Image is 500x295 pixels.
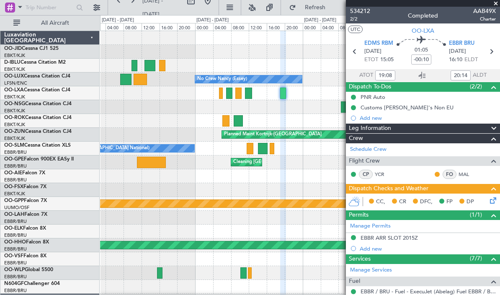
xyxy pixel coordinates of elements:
[360,245,496,252] div: Add new
[4,46,59,51] a: OO-JIDCessna CJ1 525
[350,145,387,154] a: Schedule Crew
[464,56,478,64] span: ELDT
[4,254,46,259] a: OO-VSFFalcon 8X
[285,23,303,31] div: 20:00
[4,267,53,272] a: OO-WLPGlobal 5500
[4,135,25,142] a: EBKT/KJK
[364,39,393,48] span: EDMS RBM
[4,115,72,120] a: OO-ROKCessna Citation CJ4
[4,129,25,134] span: OO-ZUN
[4,226,23,231] span: OO-ELK
[375,171,394,178] a: YCR
[9,16,91,30] button: All Aircraft
[364,56,378,64] span: ETOT
[4,88,24,93] span: OO-LXA
[361,93,385,101] div: PNR Auto
[349,82,391,92] span: Dispatch To-Dos
[4,267,25,272] span: OO-WLP
[459,171,477,178] a: MAL
[412,26,434,35] span: OO-LXA
[4,254,23,259] span: OO-VSF
[321,23,339,31] div: 04:00
[349,156,380,166] span: Flight Crew
[4,143,71,148] a: OO-SLMCessna Citation XLS
[4,52,25,59] a: EBKT/KJK
[446,198,453,206] span: FP
[4,171,45,176] a: OO-AIEFalcon 7X
[4,212,24,217] span: OO-LAH
[349,134,363,143] span: Crew
[451,70,471,80] input: --:--
[473,7,496,16] span: AAB49X
[4,163,27,169] a: EBBR/BRU
[473,71,487,80] span: ALDT
[4,129,72,134] a: OO-ZUNCessna Citation CJ4
[364,47,381,56] span: [DATE]
[420,198,433,206] span: DFC,
[350,266,392,274] a: Manage Services
[470,82,482,91] span: (2/2)
[449,39,474,48] span: EBBR BRU
[4,108,25,114] a: EBKT/KJK
[4,60,66,65] a: D-IBLUCessna Citation M2
[408,11,438,20] div: Completed
[4,66,25,72] a: EBKT/KJK
[267,23,285,31] div: 16:00
[233,156,373,168] div: Cleaning [GEOGRAPHIC_DATA] ([GEOGRAPHIC_DATA] National)
[4,184,46,189] a: OO-FSXFalcon 7X
[4,281,24,286] span: N604GF
[349,124,391,133] span: Leg Information
[4,94,25,100] a: EBKT/KJK
[4,177,27,183] a: EBBR/BRU
[376,198,385,206] span: CC,
[4,191,25,197] a: EBKT/KJK
[197,73,247,85] div: No Crew Nancy (Essey)
[4,157,24,162] span: OO-GPE
[4,149,27,155] a: EBBR/BRU
[4,122,25,128] a: EBKT/KJK
[196,17,229,24] div: [DATE] - [DATE]
[359,71,373,80] span: ATOT
[473,16,496,23] span: Charter
[298,5,333,10] span: Refresh
[195,23,213,31] div: 00:00
[449,56,462,64] span: 16:10
[4,218,27,225] a: EBBR/BRU
[443,170,456,179] div: FO
[449,47,466,56] span: [DATE]
[349,210,369,220] span: Permits
[350,7,370,16] span: 534212
[249,23,267,31] div: 12:00
[361,104,454,111] div: Customs [PERSON_NAME]'s Non EU
[4,212,47,217] a: OO-LAHFalcon 7X
[4,101,25,106] span: OO-NSG
[4,184,23,189] span: OO-FSX
[415,46,428,54] span: 01:05
[4,80,27,86] a: LFSN/ENC
[466,198,474,206] span: DP
[4,240,26,245] span: OO-HHO
[106,23,124,31] div: 04:00
[4,198,47,203] a: OO-GPPFalcon 7X
[4,204,29,211] a: UUMO/OSF
[4,281,60,286] a: N604GFChallenger 604
[4,232,27,238] a: EBBR/BRU
[349,184,428,194] span: Dispatch Checks and Weather
[348,26,363,33] button: UTC
[349,254,371,264] span: Services
[213,23,231,31] div: 04:00
[4,260,27,266] a: EBBR/BRU
[4,287,27,294] a: EBBR/BRU
[4,226,46,231] a: OO-ELKFalcon 8X
[4,143,24,148] span: OO-SLM
[304,17,336,24] div: [DATE] - [DATE]
[470,254,482,263] span: (7/7)
[350,16,370,23] span: 2/2
[349,277,360,286] span: Fuel
[360,114,496,122] div: Add new
[375,70,395,80] input: --:--
[4,60,21,65] span: D-IBLU
[22,20,88,26] span: All Aircraft
[4,157,74,162] a: OO-GPEFalcon 900EX EASy II
[142,23,160,31] div: 12:00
